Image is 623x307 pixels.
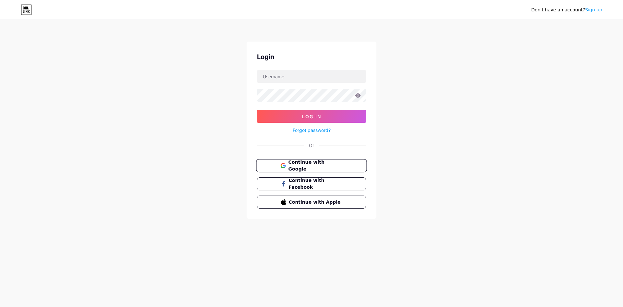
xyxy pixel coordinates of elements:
div: Login [257,52,366,62]
button: Continue with Google [256,159,367,173]
span: Continue with Google [288,159,342,173]
input: Username [257,70,366,83]
span: Log In [302,114,321,119]
button: Continue with Facebook [257,177,366,190]
a: Sign up [585,7,602,12]
span: Continue with Facebook [289,177,342,191]
button: Continue with Apple [257,196,366,209]
div: Or [309,142,314,149]
div: Don't have an account? [531,6,602,13]
span: Continue with Apple [289,199,342,206]
a: Forgot password? [293,127,331,134]
button: Log In [257,110,366,123]
a: Continue with Google [257,159,366,172]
